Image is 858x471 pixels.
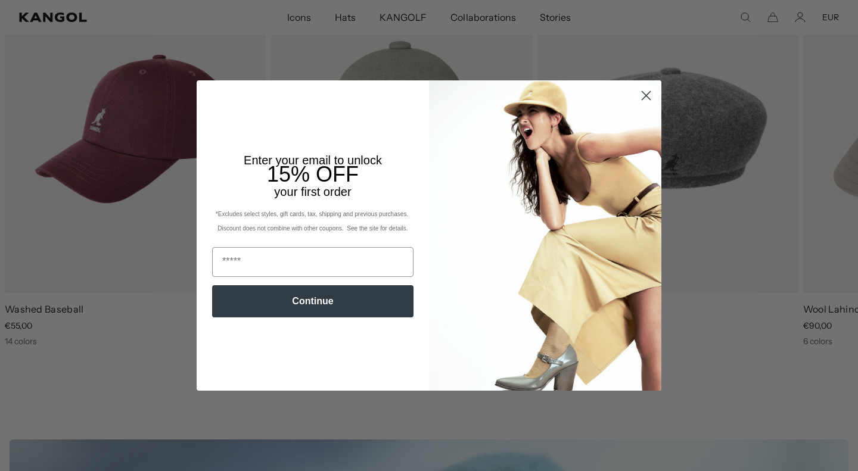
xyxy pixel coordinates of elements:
button: Close dialog [636,85,657,106]
span: *Excludes select styles, gift cards, tax, shipping and previous purchases. Discount does not comb... [216,211,410,232]
span: your first order [274,185,351,198]
input: Email [212,247,414,277]
button: Continue [212,285,414,317]
span: 15% OFF [267,162,359,186]
span: Enter your email to unlock [244,154,382,167]
img: 93be19ad-e773-4382-80b9-c9d740c9197f.jpeg [429,80,661,390]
